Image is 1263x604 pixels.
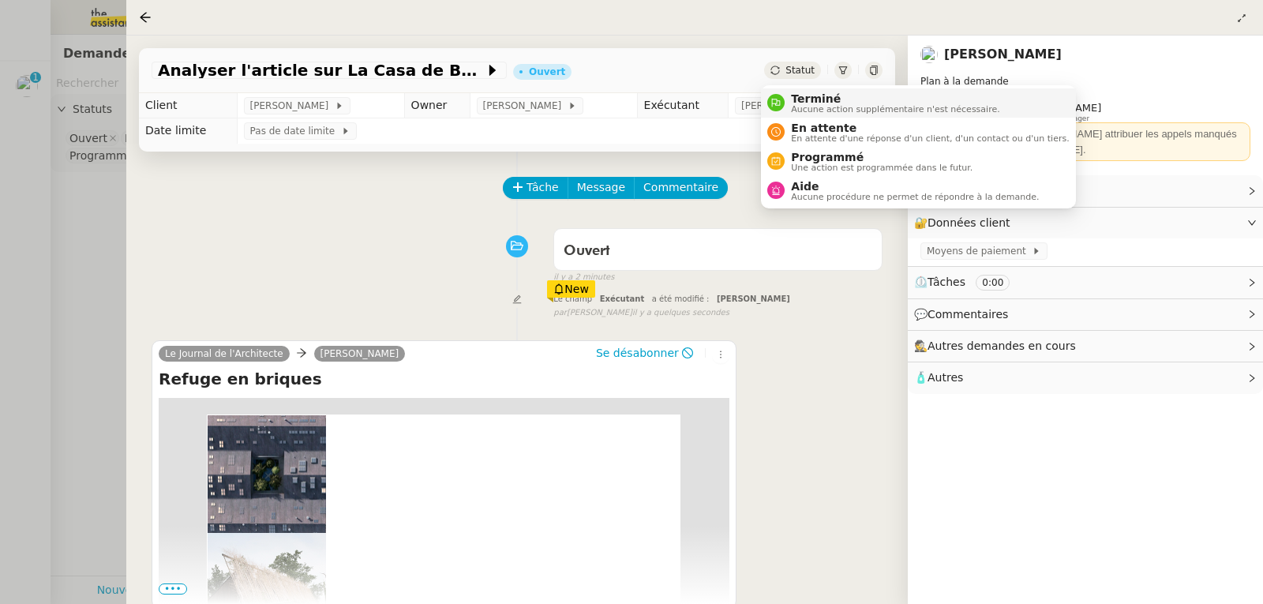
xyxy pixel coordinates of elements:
span: Aucune procédure ne permet de répondre à la demande. [791,193,1039,201]
span: Moyens de paiement [927,243,1032,259]
td: Owner [404,93,470,118]
span: a été modifié : [652,294,710,303]
span: Statut [785,65,815,76]
span: En attente d'une réponse d'un client, d'un contact ou d'un tiers. [791,134,1069,143]
span: Données client [928,216,1010,229]
small: [PERSON_NAME] [553,306,729,320]
span: Message [577,178,625,197]
span: ••• [159,583,187,595]
span: [PERSON_NAME] [717,294,790,303]
td: Exécutant [637,93,728,118]
span: Aucune action supplémentaire n'est nécessaire. [791,105,999,114]
span: ⏲️ [914,276,1023,288]
span: 🕵️ [914,340,1083,352]
td: Client [139,93,237,118]
div: New [547,280,595,298]
span: Autres [928,371,963,384]
span: Le champ [553,294,592,303]
div: 🔐Données client [908,208,1263,238]
span: Commentaires [928,308,1008,321]
img: users%2FnSvcPnZyQ0RA1JfSOxSfyelNlJs1%2Favatar%2Fp1050537-640x427.jpg [920,46,938,63]
span: il y a 2 minutes [553,271,614,284]
span: Tâche [527,178,559,197]
a: Le Journal de l'Architecte [159,347,290,361]
div: 💬Commentaires [908,299,1263,330]
span: Commentaire [643,178,718,197]
button: Message [568,177,635,199]
div: Ouvert [529,67,565,77]
div: ⚙️Procédures [908,175,1263,206]
span: [PERSON_NAME] [741,98,826,114]
span: Programmé [791,151,973,163]
span: [PERSON_NAME] [483,98,568,114]
span: Tâches [928,276,965,288]
span: il y a quelques secondes [632,306,729,320]
a: [PERSON_NAME] [314,347,406,361]
span: Pas de date limite [250,123,341,139]
nz-tag: 0:00 [976,275,1010,291]
span: Se désabonner [596,345,679,361]
span: Autres demandes en cours [928,340,1076,352]
a: [PERSON_NAME] [944,47,1062,62]
span: par [553,306,567,320]
span: [PERSON_NAME] [250,98,335,114]
span: 🧴 [914,371,963,384]
span: 🔐 [914,214,1017,232]
img: architectenkrant-newsletter-architecture [208,415,326,534]
button: Commentaire [634,177,728,199]
div: 🕵️Autres demandes en cours [908,331,1263,362]
span: Plan à la demande [920,76,1009,87]
span: Aide [791,180,1039,193]
span: Ouvert [564,244,610,258]
td: Date limite [139,118,237,144]
button: Tâche [503,177,568,199]
span: Terminé [791,92,999,105]
div: 🧴Autres [908,362,1263,393]
span: Analyser l'article sur La Casa de Barro [158,62,485,78]
span: Une action est programmée dans le futur. [791,163,973,172]
div: ⚠️ En l'absence de [PERSON_NAME] attribuer les appels manqués et les e-mails à [PERSON_NAME]. [927,126,1244,157]
span: Exécutant [600,294,645,303]
span: En attente [791,122,1069,134]
div: ⏲️Tâches 0:00 [908,267,1263,298]
button: Se désabonner [590,344,699,362]
h4: Refuge en briques [159,368,729,390]
span: 💬 [914,308,1015,321]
